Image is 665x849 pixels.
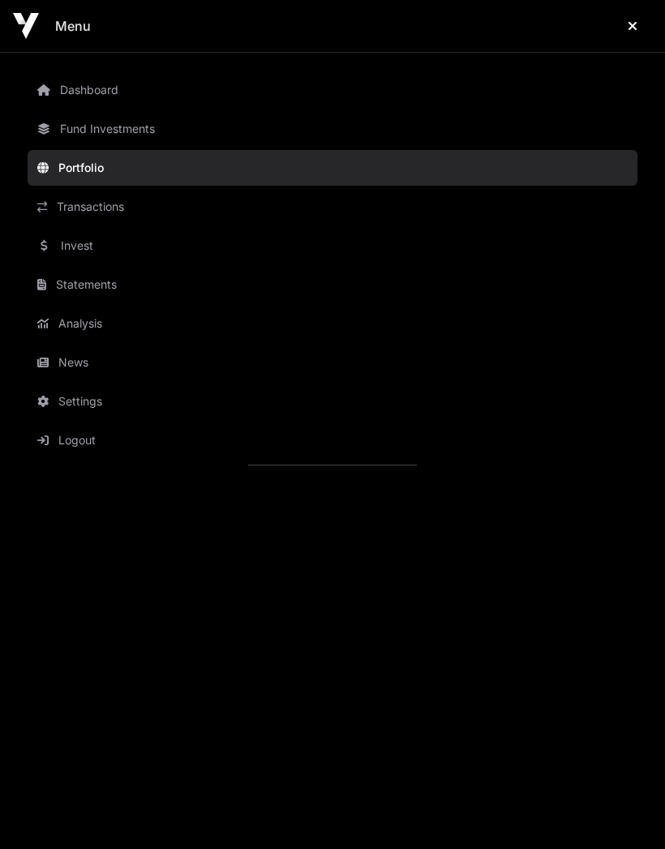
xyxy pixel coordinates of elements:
[28,111,637,147] a: Fund Investments
[28,384,637,419] a: Settings
[28,267,637,302] a: Statements
[28,228,637,264] a: Invest
[28,422,663,458] button: Logout
[28,306,637,341] a: Analysis
[55,16,91,36] h2: Menu
[28,150,637,186] a: Portfolio
[613,10,652,42] button: Close
[28,345,637,380] a: News
[28,72,637,108] a: Dashboard
[584,771,665,849] iframe: Chat Widget
[28,189,637,225] a: Transactions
